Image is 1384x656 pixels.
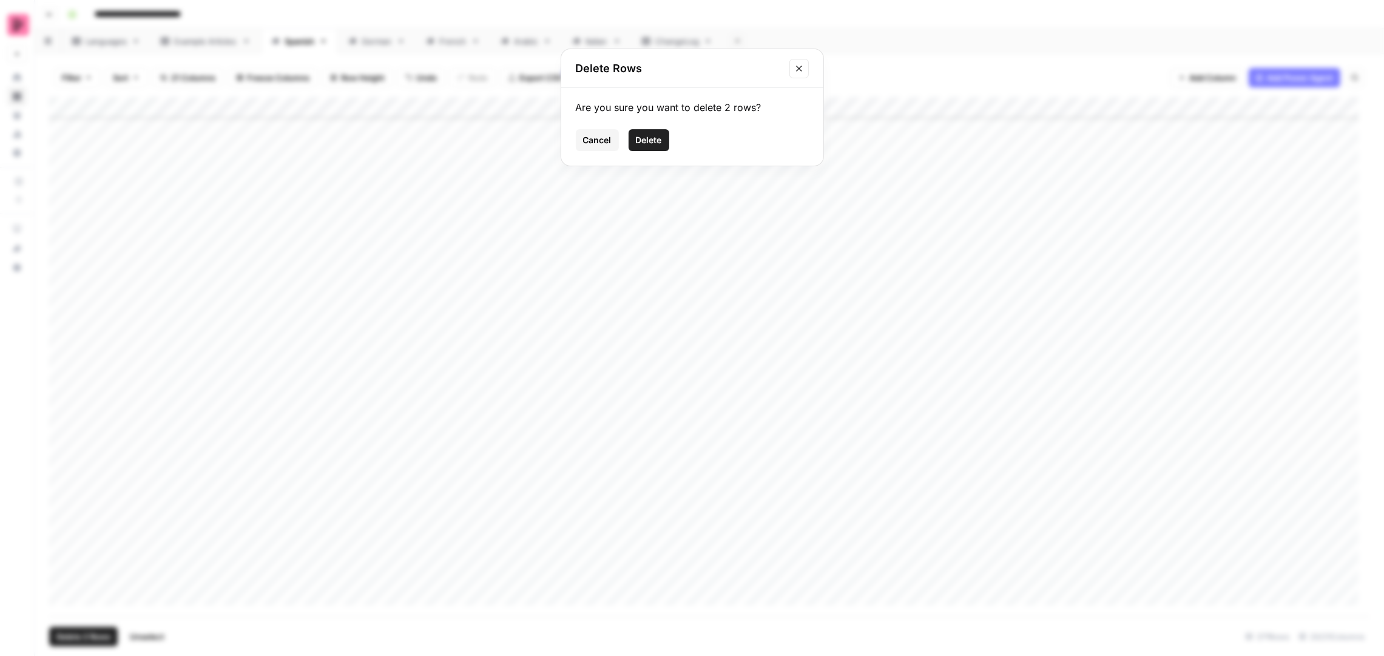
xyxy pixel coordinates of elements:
[576,100,809,115] div: Are you sure you want to delete 2 rows?
[629,129,669,151] button: Delete
[576,60,782,77] h2: Delete Rows
[636,134,662,146] span: Delete
[576,129,619,151] button: Cancel
[789,59,809,78] button: Close modal
[583,134,612,146] span: Cancel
